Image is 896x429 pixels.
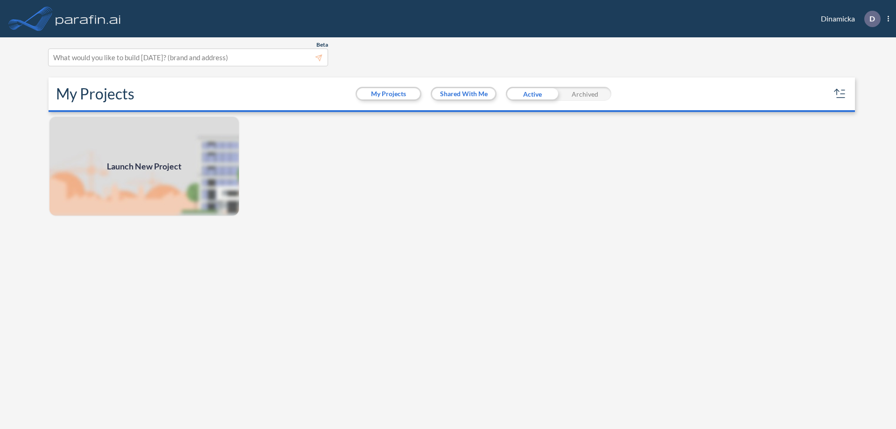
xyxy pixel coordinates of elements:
[559,87,611,101] div: Archived
[432,88,495,99] button: Shared With Me
[833,86,847,101] button: sort
[506,87,559,101] div: Active
[49,116,240,217] img: add
[869,14,875,23] p: D
[807,11,889,27] div: Dinamicka
[357,88,420,99] button: My Projects
[107,160,182,173] span: Launch New Project
[316,41,328,49] span: Beta
[49,116,240,217] a: Launch New Project
[54,9,123,28] img: logo
[56,85,134,103] h2: My Projects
